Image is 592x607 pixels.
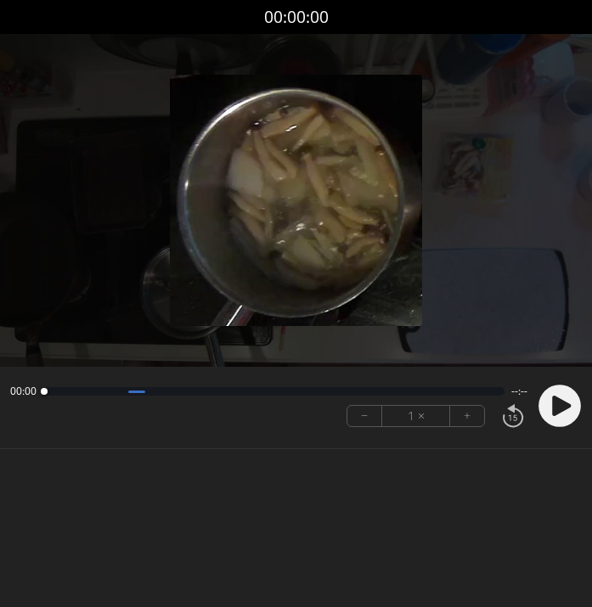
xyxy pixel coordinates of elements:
[347,406,382,426] button: −
[382,406,450,426] div: 1 ×
[264,5,329,30] a: 00:00:00
[170,75,421,326] img: Poster Image
[450,406,484,426] button: +
[10,385,37,398] span: 00:00
[511,385,527,398] span: --:--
